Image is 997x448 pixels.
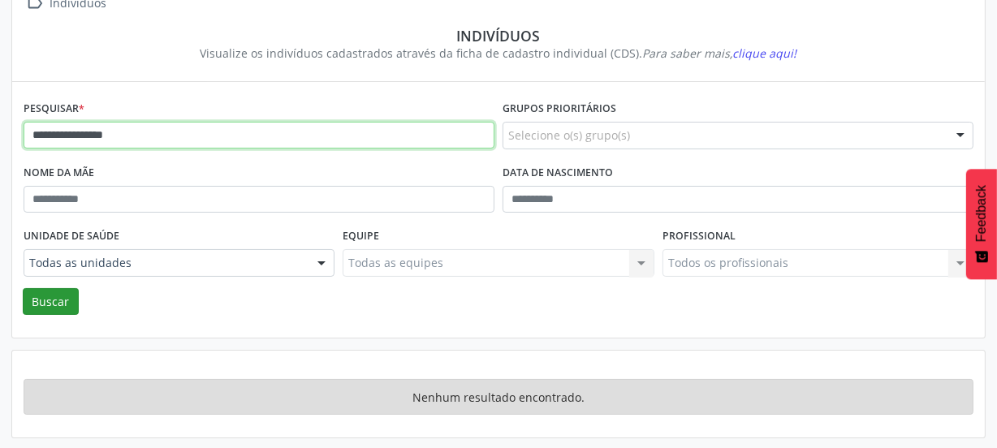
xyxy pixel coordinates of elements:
label: Profissional [663,224,736,249]
button: Feedback - Mostrar pesquisa [966,169,997,279]
label: Grupos prioritários [503,97,616,122]
button: Buscar [23,288,79,316]
span: clique aqui! [733,45,797,61]
i: Para saber mais, [643,45,797,61]
span: Feedback [974,185,989,242]
div: Indivíduos [35,27,962,45]
div: Nenhum resultado encontrado. [24,379,973,415]
label: Nome da mãe [24,161,94,186]
label: Equipe [343,224,379,249]
label: Pesquisar [24,97,84,122]
div: Visualize os indivíduos cadastrados através da ficha de cadastro individual (CDS). [35,45,962,62]
span: Selecione o(s) grupo(s) [508,127,630,144]
label: Unidade de saúde [24,224,119,249]
label: Data de nascimento [503,161,613,186]
span: Todas as unidades [29,255,301,271]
